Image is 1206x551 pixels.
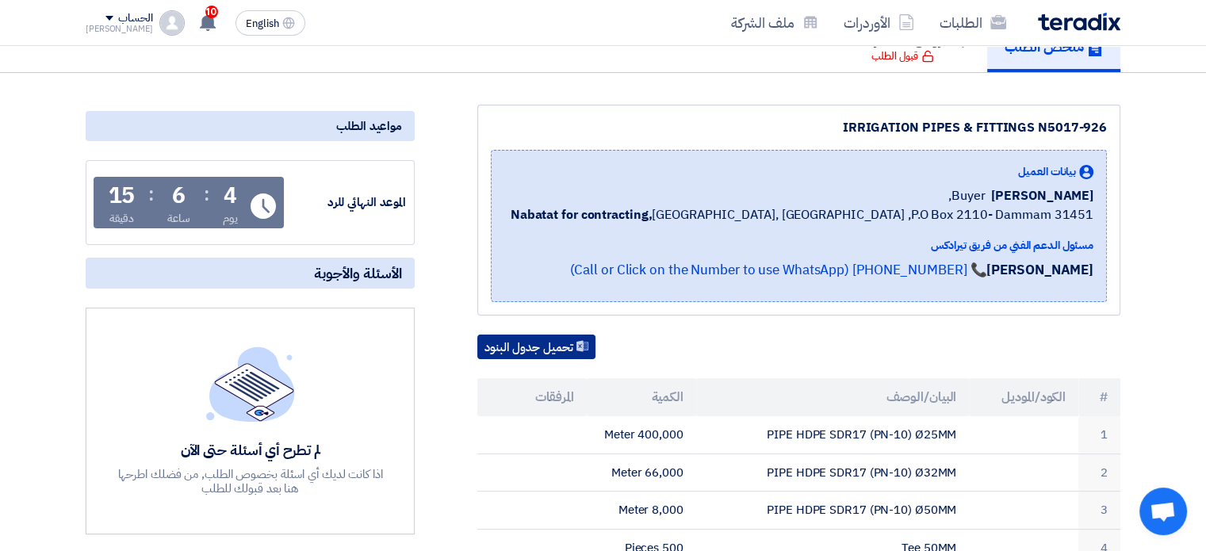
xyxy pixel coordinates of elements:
a: الأوردرات [831,4,927,41]
td: PIPE HDPE SDR17 (PN-10) Ø50MM [696,492,970,530]
th: # [1078,378,1120,416]
a: ملخص الطلب [987,21,1120,72]
div: : [204,180,209,209]
a: ملف الشركة [718,4,831,41]
img: empty_state_list.svg [206,346,295,421]
span: بيانات العميل [1018,163,1076,180]
div: : [148,180,154,209]
a: عروض الأسعار المقدمة قبول الطلب [818,21,987,72]
span: English [246,18,279,29]
td: PIPE HDPE SDR17 (PN-10) Ø32MM [696,453,970,492]
th: الكود/الموديل [969,378,1078,416]
div: يوم [223,210,238,227]
div: IRRIGATION PIPES & FITTINGS N5017-926 [491,118,1107,137]
th: الكمية [587,378,696,416]
span: [PERSON_NAME] [991,186,1093,205]
div: مواعيد الطلب [86,111,415,141]
span: الأسئلة والأجوبة [314,264,402,282]
span: [GEOGRAPHIC_DATA], [GEOGRAPHIC_DATA] ,P.O Box 2110- Dammam 31451 [511,205,1093,224]
b: Nabatat for contracting, [511,205,653,224]
span: 10 [205,6,218,18]
div: الحساب [118,12,152,25]
button: تحميل جدول البنود [477,335,595,360]
th: المرفقات [477,378,587,416]
div: ساعة [167,210,190,227]
td: 400,000 Meter [587,416,696,453]
td: 8,000 Meter [587,492,696,530]
th: البيان/الوصف [696,378,970,416]
a: 📞 [PHONE_NUMBER] (Call or Click on the Number to use WhatsApp) [569,260,986,280]
a: الطلبات [927,4,1019,41]
td: 1 [1078,416,1120,453]
div: 4 [224,185,237,207]
td: 3 [1078,492,1120,530]
a: دردشة مفتوحة [1139,488,1187,535]
strong: [PERSON_NAME] [986,260,1093,280]
div: اذا كانت لديك أي اسئلة بخصوص الطلب, من فضلك اطرحها هنا بعد قبولك للطلب [116,467,385,496]
div: 15 [109,185,136,207]
div: [PERSON_NAME] [86,25,153,33]
td: 66,000 Meter [587,453,696,492]
div: الموعد النهائي للرد [287,193,406,212]
span: Buyer, [948,186,985,205]
h5: عروض الأسعار المقدمة [836,30,970,48]
img: profile_test.png [159,10,185,36]
div: 6 [172,185,186,207]
div: مسئول الدعم الفني من فريق تيرادكس [511,237,1093,254]
img: Teradix logo [1038,13,1120,31]
h5: ملخص الطلب [1005,37,1103,55]
div: قبول الطلب [871,48,934,64]
td: PIPE HDPE SDR17 (PN-10) Ø25MM [696,416,970,453]
td: 2 [1078,453,1120,492]
button: English [235,10,305,36]
div: دقيقة [109,210,134,227]
div: لم تطرح أي أسئلة حتى الآن [116,441,385,459]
